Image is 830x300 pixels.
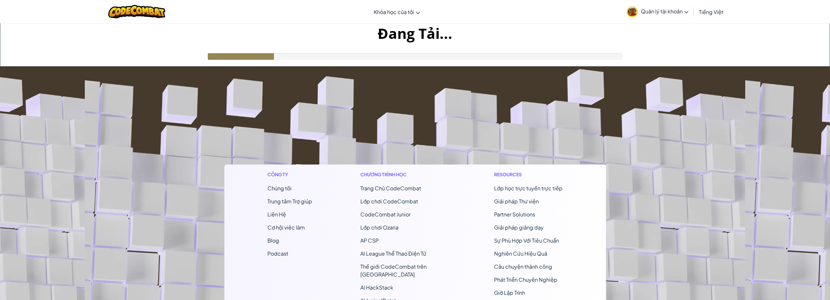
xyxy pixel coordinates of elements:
a: Giờ Lập Trình [494,289,525,296]
a: Lớp chơi CodeCombat [360,198,418,205]
h1: Công ty [267,171,312,178]
span: Trang Chủ CodeCombat [360,185,421,192]
a: Câu chuyện thành công [494,263,552,270]
a: Quản lý tài khoản [624,1,692,22]
a: Tiếng Việt [696,3,727,21]
a: Blog [267,237,279,244]
h1: Resources [494,171,563,178]
a: Trung tâm Trợ giúp [267,198,312,205]
a: Chúng tôi [267,185,292,192]
a: AI HackStack [360,284,393,291]
a: Partner Solutions [494,211,535,218]
a: Podcast [267,250,288,257]
a: Nghiên Cứu Hiệu Quả [494,250,547,257]
a: Lớp chơi Ozaria [360,224,399,231]
a: Lớp học trực tuyến trực tiếp [494,185,563,192]
img: CodeCombat logo [108,5,165,18]
span: Quản lý tài khoản [641,8,688,15]
a: AP CSP [360,237,379,244]
a: AI League Thể Thao Điện Tử [360,250,426,257]
h1: Chương trình học [360,171,446,178]
h1: Đang Tải... [0,23,830,43]
a: CodeCombat Junior [360,211,411,218]
a: Cơ hội việc làm [267,224,305,231]
a: Giải pháp giảng dạy [494,224,544,231]
span: Liên Hệ [267,211,286,218]
span: Khóa học của tôi [374,8,414,15]
span: Tiếng Việt [699,8,723,15]
img: avatar [627,7,638,17]
a: Giải pháp Thư viện [494,198,539,205]
a: Phát Triển Chuyên Nghiệp [494,276,557,283]
a: Thế giới CodeCombat trên [GEOGRAPHIC_DATA] [360,263,427,278]
a: Sự Phù Hợp Với Tiêu Chuẩn [494,237,559,244]
a: Khóa học của tôi [370,3,423,21]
